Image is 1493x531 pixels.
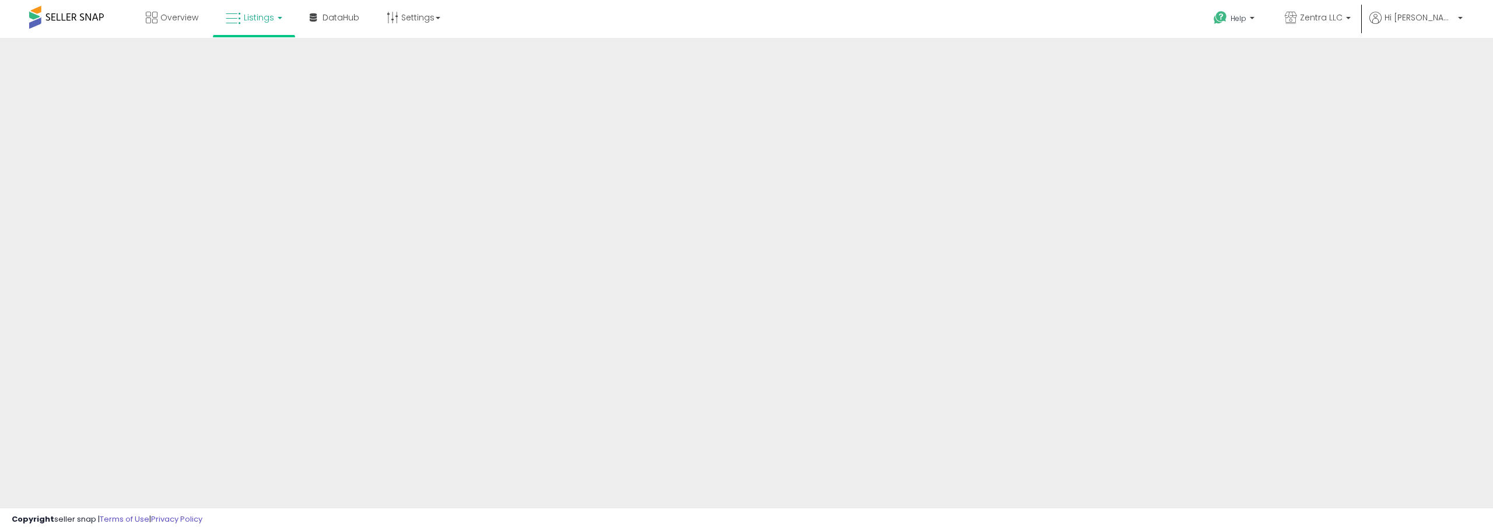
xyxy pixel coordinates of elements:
[12,514,202,525] div: seller snap | |
[1204,2,1266,38] a: Help
[1300,12,1343,23] span: Zentra LLC
[160,12,198,23] span: Overview
[323,12,359,23] span: DataHub
[151,514,202,525] a: Privacy Policy
[1385,12,1455,23] span: Hi [PERSON_NAME]
[1213,10,1228,25] i: Get Help
[12,514,54,525] strong: Copyright
[1369,12,1463,38] a: Hi [PERSON_NAME]
[1231,13,1246,23] span: Help
[100,514,149,525] a: Terms of Use
[244,12,274,23] span: Listings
